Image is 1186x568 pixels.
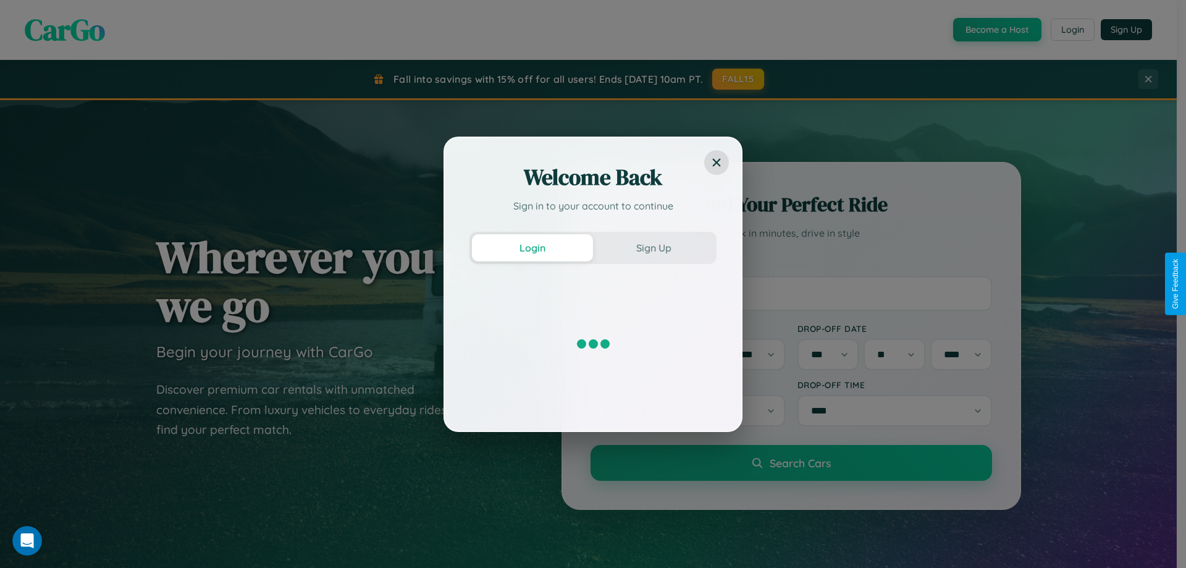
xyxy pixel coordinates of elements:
div: Give Feedback [1171,259,1180,309]
iframe: Intercom live chat [12,526,42,556]
button: Login [472,234,593,261]
p: Sign in to your account to continue [469,198,717,213]
button: Sign Up [593,234,714,261]
h2: Welcome Back [469,163,717,192]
